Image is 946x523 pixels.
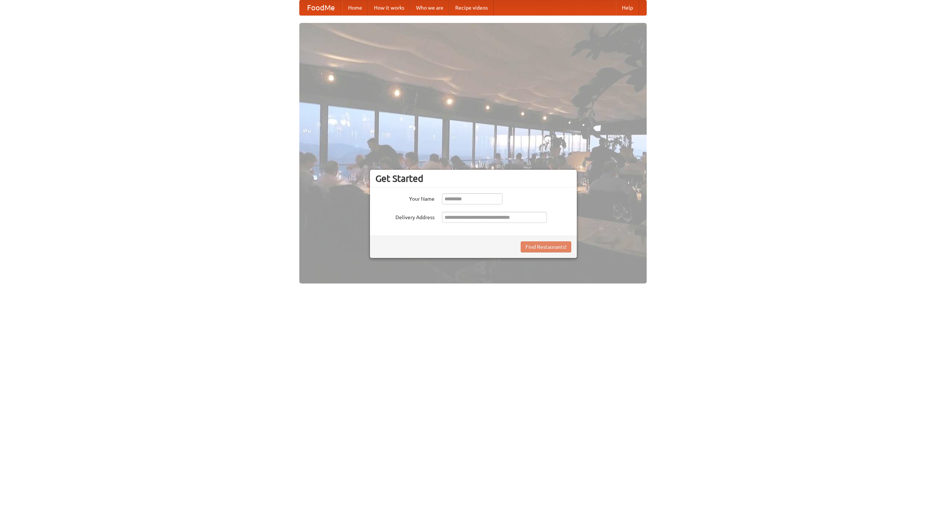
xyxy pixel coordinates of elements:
a: How it works [368,0,410,15]
label: Your Name [375,193,435,203]
a: Home [342,0,368,15]
a: Recipe videos [449,0,494,15]
label: Delivery Address [375,212,435,221]
a: FoodMe [300,0,342,15]
button: Find Restaurants! [521,241,571,252]
a: Help [616,0,639,15]
a: Who we are [410,0,449,15]
h3: Get Started [375,173,571,184]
